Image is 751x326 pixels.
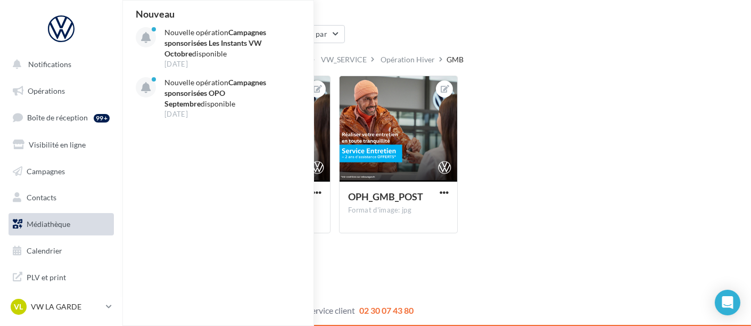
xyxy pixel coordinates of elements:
[28,60,71,69] span: Notifications
[27,113,88,122] span: Boîte de réception
[27,270,110,293] span: PLV et print personnalisable
[6,106,116,129] a: Boîte de réception99+
[27,166,65,175] span: Campagnes
[27,219,70,229] span: Médiathèque
[447,54,464,65] div: GMB
[6,266,116,297] a: PLV et print personnalisable
[321,54,367,65] div: VW_SERVICE
[6,134,116,156] a: Visibilité en ligne
[348,206,449,215] div: Format d'image: jpg
[6,186,116,209] a: Contacts
[307,305,355,315] span: Service client
[6,213,116,235] a: Médiathèque
[94,114,110,123] div: 99+
[9,297,114,317] a: VL VW LA GARDE
[28,86,65,95] span: Opérations
[715,290,740,315] div: Open Intercom Messenger
[348,191,423,202] span: OPH_GMB_POST
[14,301,23,312] span: VL
[359,305,414,315] span: 02 30 07 43 80
[6,80,116,102] a: Opérations
[6,53,112,76] button: Notifications
[381,54,435,65] div: Opération Hiver
[27,193,56,202] span: Contacts
[6,240,116,262] a: Calendrier
[135,1,738,17] div: Médiathèque
[6,160,116,183] a: Campagnes
[29,140,86,149] span: Visibilité en ligne
[31,301,102,312] p: VW LA GARDE
[27,246,62,255] span: Calendrier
